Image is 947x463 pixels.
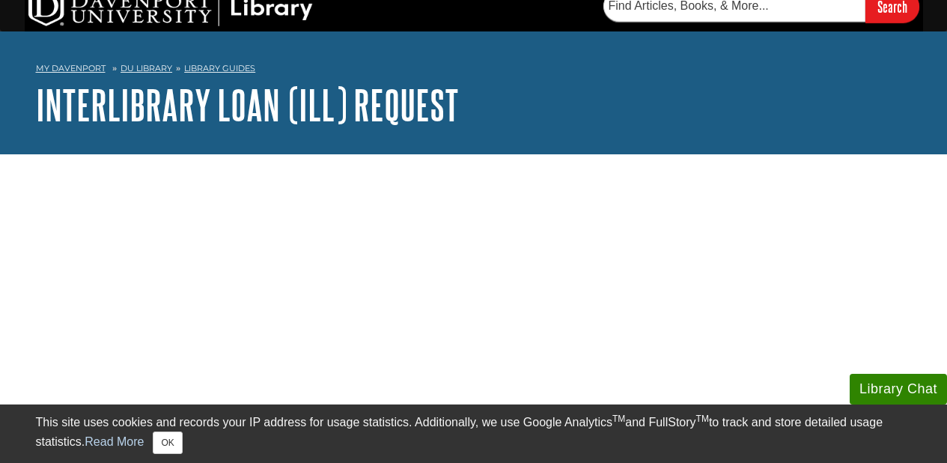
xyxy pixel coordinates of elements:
a: My Davenport [36,62,106,75]
a: Read More [85,435,144,448]
div: This site uses cookies and records your IP address for usage statistics. Additionally, we use Goo... [36,414,912,454]
nav: breadcrumb [36,58,912,82]
a: Interlibrary Loan (ILL) Request [36,82,459,128]
a: Library Guides [184,63,255,73]
button: Close [153,432,182,454]
sup: TM [612,414,625,424]
button: Library Chat [850,374,947,405]
a: DU Library [121,63,172,73]
sup: TM [696,414,709,424]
